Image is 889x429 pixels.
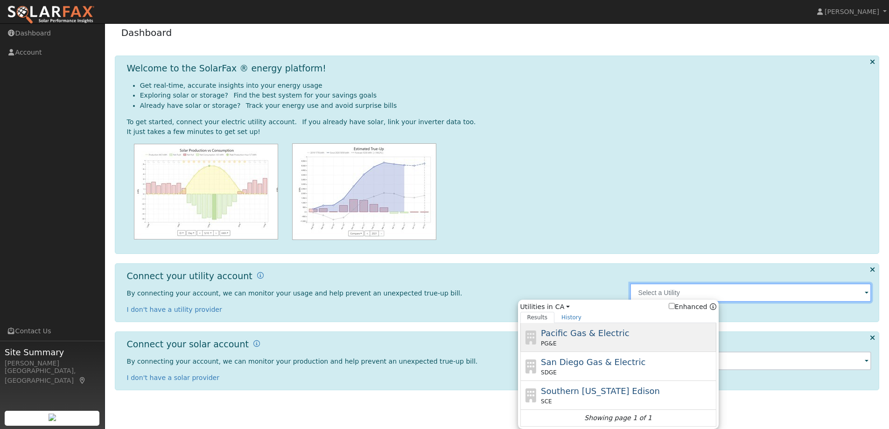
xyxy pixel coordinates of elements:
a: History [554,312,588,323]
span: San Diego Gas & Electric [541,357,645,367]
input: Select a Utility [630,283,872,302]
h1: Connect your utility account [127,271,252,281]
span: Southern [US_STATE] Edison [541,386,660,396]
div: [GEOGRAPHIC_DATA], [GEOGRAPHIC_DATA] [5,366,100,386]
i: Showing page 1 of 1 [584,413,651,423]
span: [PERSON_NAME] [825,8,879,15]
a: Results [520,312,555,323]
a: CA [555,302,570,312]
span: By connecting your account, we can monitor your production and help prevent an unexpected true-up... [127,358,478,365]
span: Show enhanced providers [669,302,716,312]
img: SolarFax [7,5,95,25]
span: Pacific Gas & Electric [541,328,629,338]
span: By connecting your account, we can monitor your usage and help prevent an unexpected true-up bill. [127,289,462,297]
h1: Welcome to the SolarFax ® energy platform! [127,63,326,74]
span: Site Summary [5,346,100,359]
span: SDGE [541,368,557,377]
span: PG&E [541,339,556,348]
a: Map [78,377,87,384]
div: To get started, connect your electric utility account. If you already have solar, link your inver... [127,117,872,127]
div: It just takes a few minutes to get set up! [127,127,872,137]
li: Already have solar or storage? Track your energy use and avoid surprise bills [140,101,872,111]
a: Dashboard [121,27,172,38]
a: I don't have a solar provider [127,374,220,381]
li: Exploring solar or storage? Find the best system for your savings goals [140,91,872,100]
input: Select an Inverter [630,352,872,370]
a: I don't have a utility provider [127,306,222,313]
img: retrieve [49,414,56,421]
h1: Connect your solar account [127,339,249,350]
div: [PERSON_NAME] [5,359,100,368]
input: Enhanced [669,303,675,309]
li: Get real-time, accurate insights into your energy usage [140,81,872,91]
a: Enhanced Providers [710,303,716,310]
label: Enhanced [669,302,707,312]
span: SCE [541,397,552,406]
span: Utilities in [520,302,716,312]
